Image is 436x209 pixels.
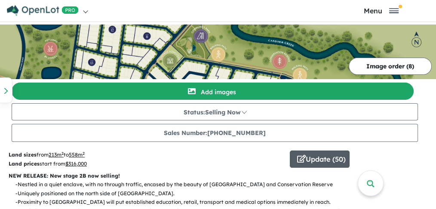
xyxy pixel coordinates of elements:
button: Status:Selling Now [12,103,418,120]
sup: 2 [61,151,64,156]
button: Add images [12,83,414,100]
u: $ 316,000 [65,160,87,167]
button: Sales Number:[PHONE_NUMBER] [12,124,418,142]
img: Openlot PRO Logo White [7,5,79,16]
b: Land prices [9,160,40,167]
p: - Proximity to [GEOGRAPHIC_DATA] will put established education, retail, transport and medical op... [15,198,434,206]
span: to [64,151,85,158]
b: Land sizes [9,151,37,158]
p: NEW RELEASE: New stage 2B now selling! [9,172,427,180]
sup: 2 [83,151,85,156]
p: from [9,151,283,159]
u: 213 m [49,151,64,158]
u: 558 m [69,151,85,158]
button: Image order (8) [349,58,432,75]
button: Toggle navigation [328,6,434,15]
button: Update (50) [290,151,350,168]
p: - Uniquely positioned on the north side of [GEOGRAPHIC_DATA]. [15,189,434,198]
p: start from [9,160,283,168]
p: - Nestled in a quiet enclave, with no through traffic, encased by the beauty of [GEOGRAPHIC_DATA]... [15,180,434,189]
